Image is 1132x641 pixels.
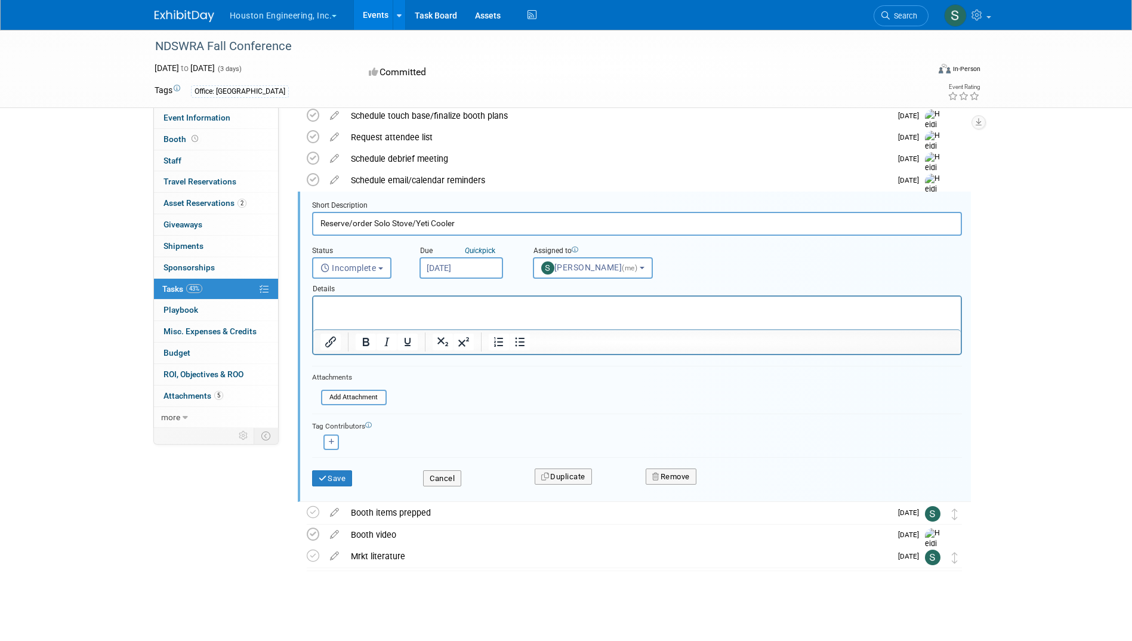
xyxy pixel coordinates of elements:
[164,134,201,144] span: Booth
[164,177,236,186] span: Travel Reservations
[312,257,391,279] button: Incomplete
[154,214,278,235] a: Giveaways
[312,470,353,487] button: Save
[154,171,278,192] a: Travel Reservations
[324,175,345,186] a: edit
[345,170,891,190] div: Schedule email/calendar reminders
[164,198,246,208] span: Asset Reservations
[164,326,257,336] span: Misc. Expenses & Credits
[164,369,243,379] span: ROI, Objectives & ROO
[324,529,345,540] a: edit
[237,199,246,208] span: 2
[420,246,515,257] div: Due
[925,550,940,565] img: Shawn Mistelski
[151,36,911,57] div: NDSWRA Fall Conference
[154,107,278,128] a: Event Information
[939,64,951,73] img: Format-Inperson.png
[155,84,180,98] td: Tags
[164,348,190,358] span: Budget
[154,129,278,150] a: Booth
[533,257,653,279] button: [PERSON_NAME](me)
[541,263,640,272] span: [PERSON_NAME]
[345,525,891,545] div: Booth video
[324,153,345,164] a: edit
[162,284,202,294] span: Tasks
[365,62,629,83] div: Committed
[154,257,278,278] a: Sponsorships
[925,506,940,522] img: Shawn Mistelski
[952,64,980,73] div: In-Person
[433,334,453,350] button: Subscript
[154,279,278,300] a: Tasks43%
[397,334,418,350] button: Underline
[324,132,345,143] a: edit
[312,372,387,383] div: Attachments
[489,334,509,350] button: Numbered list
[164,241,203,251] span: Shipments
[217,65,242,73] span: (3 days)
[154,150,278,171] a: Staff
[154,407,278,428] a: more
[377,334,397,350] button: Italic
[320,334,341,350] button: Insert/edit link
[312,201,962,212] div: Short Description
[356,334,376,350] button: Bold
[345,503,891,523] div: Booth items prepped
[154,321,278,342] a: Misc. Expenses & Credits
[423,470,461,487] button: Cancel
[312,419,962,432] div: Tag Contributors
[154,300,278,320] a: Playbook
[345,106,891,126] div: Schedule touch base/finalize booth plans
[164,220,202,229] span: Giveaways
[189,134,201,143] span: Booth not reserved yet
[320,263,377,273] span: Incomplete
[312,279,962,295] div: Details
[154,193,278,214] a: Asset Reservations2
[925,152,943,195] img: Heidi Joarnt
[161,412,180,422] span: more
[533,246,682,257] div: Assigned to
[191,85,289,98] div: Office: [GEOGRAPHIC_DATA]
[233,428,254,443] td: Personalize Event Tab Strip
[345,546,891,566] div: Mrkt literature
[925,528,943,571] img: Heidi Joarnt
[154,236,278,257] a: Shipments
[324,551,345,562] a: edit
[214,391,223,400] span: 5
[510,334,530,350] button: Bullet list
[154,386,278,406] a: Attachments5
[312,212,962,235] input: Name of task or a short description
[164,156,181,165] span: Staff
[898,552,925,560] span: [DATE]
[154,343,278,363] a: Budget
[465,246,482,255] i: Quick
[164,263,215,272] span: Sponsorships
[898,509,925,517] span: [DATE]
[345,127,891,147] div: Request attendee list
[462,246,498,255] a: Quickpick
[925,174,943,216] img: Heidi Joarnt
[898,133,925,141] span: [DATE]
[155,10,214,22] img: ExhibitDay
[179,63,190,73] span: to
[646,469,696,485] button: Remove
[313,297,961,329] iframe: Rich Text Area
[858,62,981,80] div: Event Format
[154,364,278,385] a: ROI, Objectives & ROO
[925,131,943,173] img: Heidi Joarnt
[898,112,925,120] span: [DATE]
[948,84,980,90] div: Event Rating
[874,5,929,26] a: Search
[454,334,474,350] button: Superscript
[535,469,592,485] button: Duplicate
[898,176,925,184] span: [DATE]
[622,264,637,272] span: (me)
[890,11,917,20] span: Search
[254,428,278,443] td: Toggle Event Tabs
[944,4,967,27] img: Shawn Mistelski
[324,507,345,518] a: edit
[164,391,223,400] span: Attachments
[898,531,925,539] span: [DATE]
[155,63,215,73] span: [DATE] [DATE]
